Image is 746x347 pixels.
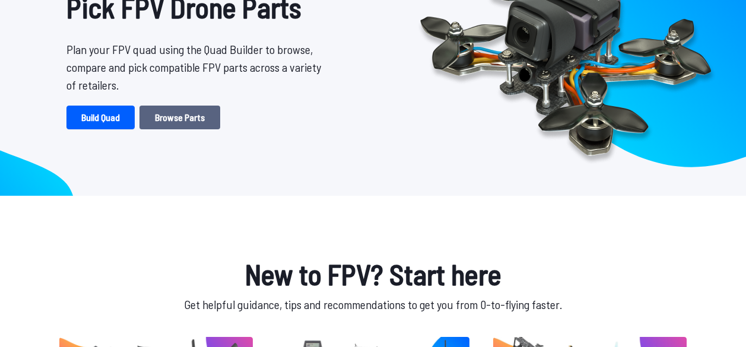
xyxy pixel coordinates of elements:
p: Get helpful guidance, tips and recommendations to get you from 0-to-flying faster. [57,295,689,313]
a: Browse Parts [139,106,220,129]
p: Plan your FPV quad using the Quad Builder to browse, compare and pick compatible FPV parts across... [66,40,328,94]
h1: New to FPV? Start here [57,253,689,295]
a: Build Quad [66,106,135,129]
